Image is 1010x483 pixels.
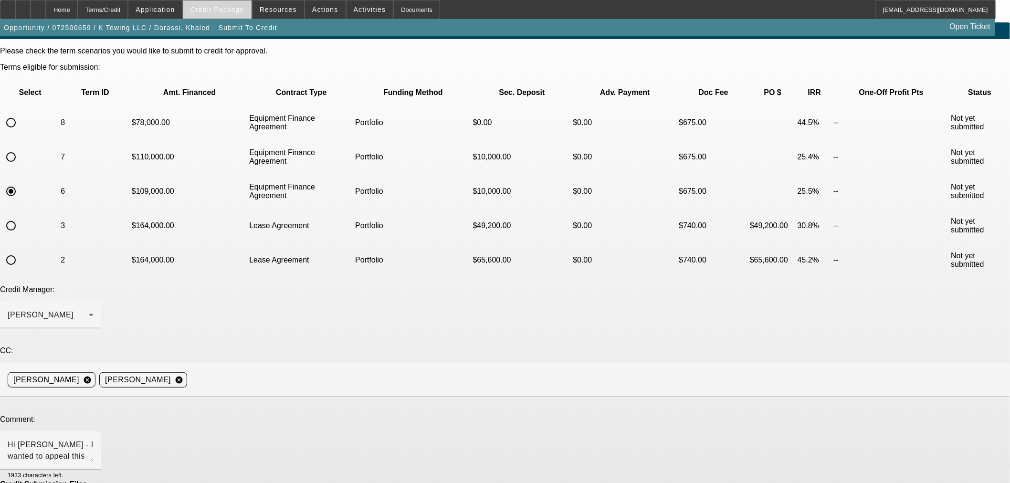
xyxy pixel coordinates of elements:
[833,256,949,264] p: --
[951,148,1009,166] p: Not yet submitted
[249,88,353,97] p: Contract Type
[79,376,95,384] mat-icon: cancel
[573,153,677,161] p: $0.00
[355,88,471,97] p: Funding Method
[312,6,338,13] span: Actions
[833,153,949,161] p: --
[8,311,74,319] span: [PERSON_NAME]
[473,153,571,161] p: $10,000.00
[355,118,471,127] p: Portfolio
[679,256,748,264] p: $740.00
[216,19,280,36] button: Submit To Credit
[4,24,210,31] span: Opportunity / 072500659 / K Towing LLC / Darassi, Khaled
[679,221,748,230] p: $740.00
[750,256,796,264] p: $65,600.00
[171,376,187,384] mat-icon: cancel
[798,256,831,264] p: 45.2%
[473,118,571,127] p: $0.00
[798,221,831,230] p: 30.8%
[132,221,247,230] p: $164,000.00
[951,183,1009,200] p: Not yet submitted
[355,256,471,264] p: Portfolio
[354,6,386,13] span: Activities
[833,88,949,97] p: One-Off Profit Pts
[679,88,748,97] p: Doc Fee
[798,88,831,97] p: IRR
[473,187,571,196] p: $10,000.00
[305,0,346,19] button: Actions
[355,153,471,161] p: Portfolio
[8,470,63,480] mat-hint: 1933 characters left.
[833,187,949,196] p: --
[946,19,994,35] a: Open Ticket
[132,88,247,97] p: Amt. Financed
[132,256,247,264] p: $164,000.00
[951,252,1009,269] p: Not yet submitted
[798,153,831,161] p: 25.4%
[132,187,247,196] p: $109,000.00
[219,24,277,31] span: Submit To Credit
[61,88,130,97] p: Term ID
[573,187,677,196] p: $0.00
[347,0,393,19] button: Activities
[833,221,949,230] p: --
[132,153,247,161] p: $110,000.00
[61,221,130,230] p: 3
[136,6,175,13] span: Application
[252,0,304,19] button: Resources
[798,187,831,196] p: 25.5%
[355,221,471,230] p: Portfolio
[473,88,571,97] p: Sec. Deposit
[190,6,244,13] span: Credit Package
[249,148,353,166] p: Equipment Finance Agreement
[132,118,247,127] p: $78,000.00
[183,0,252,19] button: Credit Package
[951,217,1009,234] p: Not yet submitted
[249,114,353,131] p: Equipment Finance Agreement
[679,118,748,127] p: $675.00
[798,118,831,127] p: 44.5%
[473,221,571,230] p: $49,200.00
[249,183,353,200] p: Equipment Finance Agreement
[951,88,1009,97] p: Status
[13,374,79,386] span: [PERSON_NAME]
[833,118,949,127] p: --
[1,88,59,97] p: Select
[105,374,171,386] span: [PERSON_NAME]
[61,187,130,196] p: 6
[750,88,796,97] p: PO $
[249,256,353,264] p: Lease Agreement
[473,256,571,264] p: $65,600.00
[61,256,130,264] p: 2
[573,88,677,97] p: Adv. Payment
[951,114,1009,131] p: Not yet submitted
[573,221,677,230] p: $0.00
[573,118,677,127] p: $0.00
[750,221,796,230] p: $49,200.00
[573,256,677,264] p: $0.00
[355,187,471,196] p: Portfolio
[249,221,353,230] p: Lease Agreement
[61,153,130,161] p: 7
[679,153,748,161] p: $675.00
[260,6,297,13] span: Resources
[128,0,182,19] button: Application
[61,118,130,127] p: 8
[679,187,748,196] p: $675.00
